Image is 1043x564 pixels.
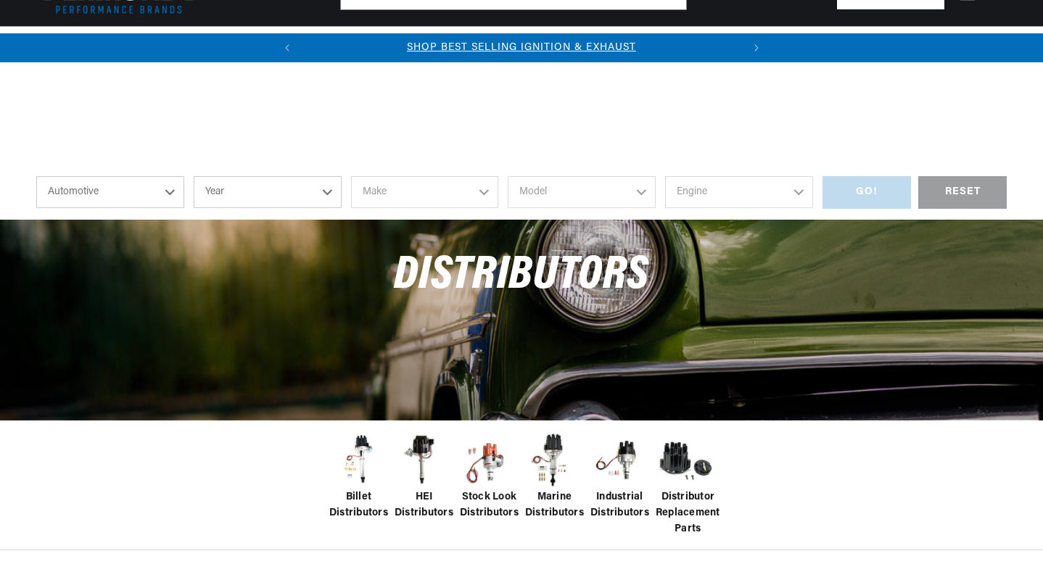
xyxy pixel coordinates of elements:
[590,431,648,522] a: Industrial Distributors Industrial Distributors
[525,431,583,489] img: Marine Distributors
[394,252,649,299] span: Distributors
[525,431,583,522] a: Marine Distributors Marine Distributors
[508,176,656,208] select: Model
[273,33,302,62] button: Translation missing: en.sections.announcements.previous_announcement
[656,431,714,538] a: Distributor Replacement Parts Distributor Replacement Parts
[590,489,649,522] span: Industrial Distributors
[395,489,453,522] span: HEI Distributors
[460,431,518,522] a: Stock Look Distributors Stock Look Distributors
[395,431,453,489] img: HEI Distributors
[460,431,518,489] img: Stock Look Distributors
[351,176,499,208] select: Make
[656,489,720,538] span: Distributor Replacement Parts
[742,33,771,62] button: Translation missing: en.sections.announcements.next_announcement
[646,27,749,61] summary: Spark Plug Wires
[590,431,648,489] img: Industrial Distributors
[919,27,1007,62] summary: Product Support
[329,431,387,522] a: Billet Distributors Billet Distributors
[273,27,458,61] summary: Headers, Exhausts & Components
[540,27,646,61] summary: Battery Products
[407,42,636,53] a: SHOP BEST SELLING IGNITION & EXHAUST
[665,176,813,208] select: Engine
[918,176,1007,209] div: RESET
[36,27,153,61] summary: Ignition Conversions
[395,431,453,522] a: HEI Distributors HEI Distributors
[194,176,342,208] select: Year
[329,489,388,522] span: Billet Distributors
[525,489,584,522] span: Marine Distributors
[329,431,387,489] img: Billet Distributors
[460,489,519,522] span: Stock Look Distributors
[458,27,540,61] summary: Engine Swaps
[302,40,742,56] div: 1 of 2
[749,27,824,61] summary: Motorcycle
[36,176,184,208] select: Ride Type
[302,40,742,56] div: Announcement
[656,431,714,489] img: Distributor Replacement Parts
[153,27,273,61] summary: Coils & Distributors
